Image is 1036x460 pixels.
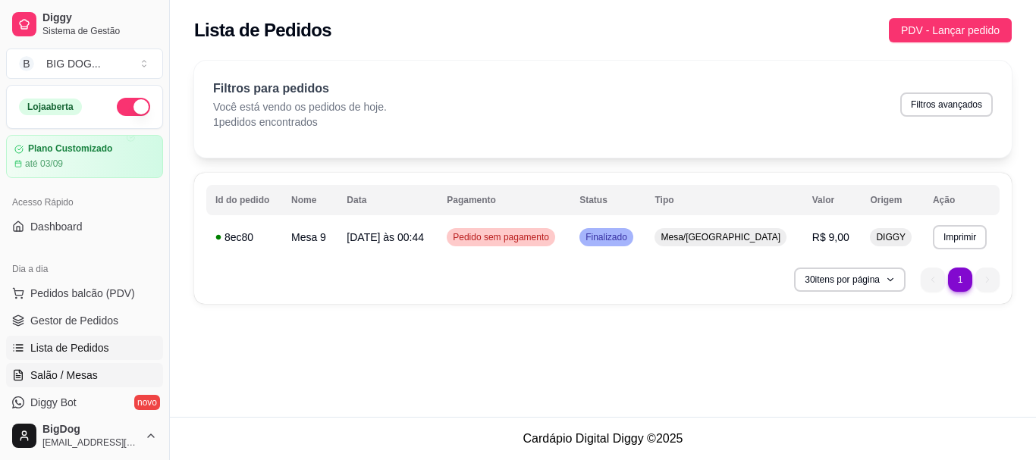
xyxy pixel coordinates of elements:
[6,214,163,239] a: Dashboard
[30,340,109,355] span: Lista de Pedidos
[645,185,802,215] th: Tipo
[861,185,924,215] th: Origem
[46,56,101,71] div: BIG DOG ...
[215,230,273,245] div: 8ec80
[19,99,82,115] div: Loja aberta
[42,11,157,25] span: Diggy
[6,336,163,360] a: Lista de Pedidos
[42,25,157,37] span: Sistema de Gestão
[6,190,163,214] div: Acesso Rápido
[30,219,83,234] span: Dashboard
[6,257,163,281] div: Dia a dia
[6,49,163,79] button: Select a team
[6,418,163,454] button: BigDog[EMAIL_ADDRESS][DOMAIN_NAME]
[30,313,118,328] span: Gestor de Pedidos
[948,268,972,292] li: pagination item 1 active
[873,231,909,243] span: DIGGY
[438,185,570,215] th: Pagamento
[889,18,1012,42] button: PDV - Lançar pedido
[6,308,163,333] a: Gestor de Pedidos
[803,185,862,215] th: Valor
[42,423,139,437] span: BigDog
[933,225,987,249] button: Imprimir
[282,185,337,215] th: Nome
[170,417,1036,460] footer: Cardápio Digital Diggy © 2025
[30,286,135,301] span: Pedidos balcão (PDV)
[117,98,150,116] button: Alterar Status
[213,80,387,98] p: Filtros para pedidos
[6,6,163,42] a: DiggySistema de Gestão
[42,437,139,449] span: [EMAIL_ADDRESS][DOMAIN_NAME]
[6,281,163,305] button: Pedidos balcão (PDV)
[282,219,337,255] td: Mesa 9
[347,231,424,243] span: [DATE] às 00:44
[6,363,163,387] a: Salão / Mesas
[30,368,98,383] span: Salão / Mesas
[582,231,630,243] span: Finalizado
[900,92,993,117] button: Filtros avançados
[6,390,163,415] a: Diggy Botnovo
[901,22,1000,39] span: PDV - Lançar pedido
[658,231,783,243] span: Mesa/[GEOGRAPHIC_DATA]
[6,135,163,178] a: Plano Customizadoaté 03/09
[913,260,1007,299] nav: pagination navigation
[213,99,387,114] p: Você está vendo os pedidos de hoje.
[924,185,1000,215] th: Ação
[28,143,112,155] article: Plano Customizado
[25,158,63,170] article: até 03/09
[213,114,387,130] p: 1 pedidos encontrados
[194,18,331,42] h2: Lista de Pedidos
[812,231,849,243] span: R$ 9,00
[450,231,552,243] span: Pedido sem pagamento
[337,185,438,215] th: Data
[206,185,282,215] th: Id do pedido
[570,185,645,215] th: Status
[30,395,77,410] span: Diggy Bot
[794,268,906,292] button: 30itens por página
[19,56,34,71] span: B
